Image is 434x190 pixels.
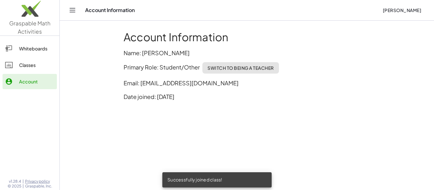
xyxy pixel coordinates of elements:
span: | [23,179,24,184]
a: Account [3,74,57,89]
a: Privacy policy [25,179,52,184]
p: Email: [EMAIL_ADDRESS][DOMAIN_NAME] [124,79,370,87]
p: Name: [PERSON_NAME] [124,49,370,57]
a: Classes [3,57,57,73]
div: Classes [19,61,54,69]
span: Graspable, Inc. [25,184,52,189]
span: Graspable Math Activities [9,20,51,35]
span: Switch to being a Teacher [207,65,274,71]
span: | [23,184,24,189]
p: Primary Role: Student/Other [124,62,370,74]
div: Successfully joined class! [162,172,272,187]
span: © 2025 [8,184,21,189]
button: Switch to being a Teacher [202,62,279,74]
h1: Account Information [124,31,370,43]
button: [PERSON_NAME] [377,4,426,16]
div: Account [19,78,54,85]
span: [PERSON_NAME] [383,7,421,13]
a: Whiteboards [3,41,57,56]
span: v1.28.4 [9,179,21,184]
div: Whiteboards [19,45,54,52]
p: Date joined: [DATE] [124,92,370,101]
button: Toggle navigation [67,5,78,15]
